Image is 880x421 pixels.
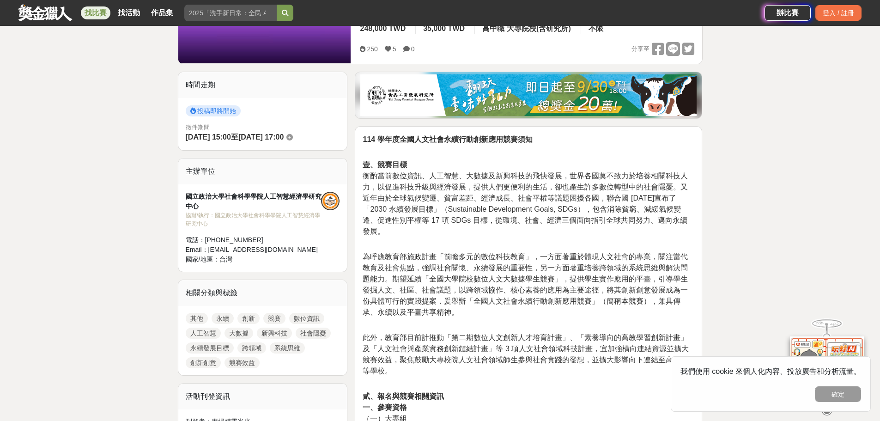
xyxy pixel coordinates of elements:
div: 電話： [PHONE_NUMBER] [186,235,322,245]
a: 永續發展目標 [186,342,234,354]
span: 台灣 [219,256,232,263]
div: Email： [EMAIL_ADDRESS][DOMAIN_NAME] [186,245,322,255]
div: 主辦單位 [178,159,347,184]
a: 辦比賽 [765,5,811,21]
span: 投稿即將開始 [186,105,241,116]
input: 2025「洗手新日常：全民 ALL IN」洗手歌全台徵選 [184,5,277,21]
a: 作品集 [147,6,177,19]
div: 登入 / 註冊 [815,5,862,21]
a: 創新創意 [186,357,221,368]
div: 時間走期 [178,72,347,98]
span: 此外，教育部目前計推動「第二期數位人文創新人才培育計畫」、「素養導向的高教學習創新計畫」及「人文社會與產業實務創新鏈結計畫」等 3 項人文社會領域科技計畫，宜加強橫向連結資源並擴大競賽效益，聚焦... [363,334,689,375]
a: 找比賽 [81,6,110,19]
strong: 貳、報名與競賽相關資訊 [363,392,444,400]
a: 競賽效益 [225,357,260,368]
div: 相關分類與標籤 [178,280,347,306]
span: 國家/地區： [186,256,220,263]
span: 0 [411,45,415,53]
div: 協辦/執行： 國立政治大學社會科學學院人工智慧經濟學研究中心 [186,211,322,228]
span: 至 [231,133,238,141]
a: 競賽 [263,313,285,324]
span: 衡酌當前數位資訊、人工智慧、大數據及新興科技的飛快發展，世界各國莫不致力於培養相關科技人力，以促進科技升級與經濟發展，提供人們更便利的生活，卻也產生許多數位轉型中的社會隱憂。又近年由於全球氣候變... [363,172,688,235]
span: 35,000 TWD [423,24,465,32]
a: 永續 [212,313,234,324]
div: 活動刊登資訊 [178,384,347,409]
span: 不限 [589,24,603,32]
button: 確定 [815,386,861,402]
span: [DATE] 17:00 [238,133,284,141]
span: 為呼應教育部施政計畫「前瞻多元的數位科技教育」，一方面著重於體現人文社會的專業，關注當代教育及社會焦點，強調社會關懷、永續發展的重要性，另一方面著重培養跨領域的系統思維與解決問題能力。期望延續「... [363,253,688,316]
strong: 114 學年度全國人文社會永續行動創新應用競賽須知 [363,135,532,143]
a: 其他 [186,313,208,324]
span: 250 [367,45,377,53]
span: 徵件期間 [186,124,210,131]
a: 數位資訊 [289,313,324,324]
div: 國立政治大學社會科學學院人工智慧經濟學研究中心 [186,192,322,211]
a: 創新 [237,313,260,324]
a: 人工智慧 [186,328,221,339]
img: 1c81a89c-c1b3-4fd6-9c6e-7d29d79abef5.jpg [360,74,697,116]
a: 社會隱憂 [296,328,331,339]
a: 新興科技 [257,328,292,339]
a: 跨領域 [237,342,266,354]
span: [DATE] 15:00 [186,133,231,141]
span: 分享至 [631,42,649,56]
span: 5 [393,45,396,53]
img: d2146d9a-e6f6-4337-9592-8cefde37ba6b.png [790,336,864,397]
span: 我們使用 cookie 來個人化內容、投放廣告和分析流量。 [680,367,861,375]
a: 大數據 [225,328,253,339]
span: 大專院校(含研究所) [507,24,571,32]
span: 248,000 TWD [360,24,406,32]
a: 找活動 [114,6,144,19]
strong: 壹、競賽目標 [363,161,407,169]
a: 系統思維 [270,342,305,354]
span: 高中職 [482,24,504,32]
strong: 一、參賽資格 [363,403,407,411]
